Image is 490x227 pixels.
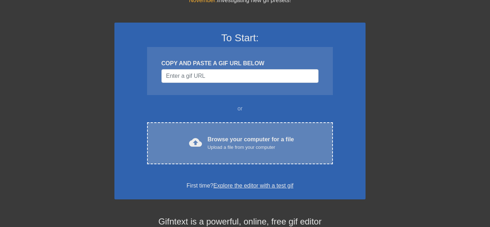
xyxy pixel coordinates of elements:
[124,181,356,190] div: First time?
[189,136,202,149] span: cloud_upload
[124,32,356,44] h3: To Start:
[161,59,319,68] div: COPY AND PASTE A GIF URL BELOW
[208,135,294,151] div: Browse your computer for a file
[213,183,293,189] a: Explore the editor with a test gif
[161,69,319,83] input: Username
[133,104,347,113] div: or
[114,217,366,227] h4: Gifntext is a powerful, online, free gif editor
[208,144,294,151] div: Upload a file from your computer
